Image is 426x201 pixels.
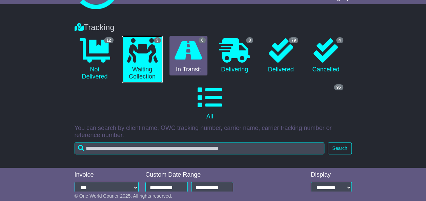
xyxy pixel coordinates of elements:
span: 3 [246,37,253,43]
span: © One World Courier 2025. All rights reserved. [75,193,173,199]
a: 6 In Transit [169,36,208,76]
span: 6 [199,37,206,43]
div: Display [311,171,352,179]
div: Invoice [75,171,139,179]
a: 79 Delivered [262,36,300,76]
button: Search [328,142,351,154]
p: You can search by client name, OWC tracking number, carrier name, carrier tracking number or refe... [75,125,352,139]
span: 95 [334,84,343,90]
a: 12 Not Delivered [75,36,115,83]
a: 95 All [75,83,345,123]
span: 79 [289,37,298,43]
div: Tracking [71,23,355,32]
a: 4 Cancelled [307,36,345,76]
span: 4 [336,37,343,43]
a: 3 Waiting Collection [122,36,163,83]
span: 3 [154,37,161,43]
span: 12 [104,37,113,43]
a: 3 Delivering [214,36,255,76]
div: Custom Date Range [145,171,233,179]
